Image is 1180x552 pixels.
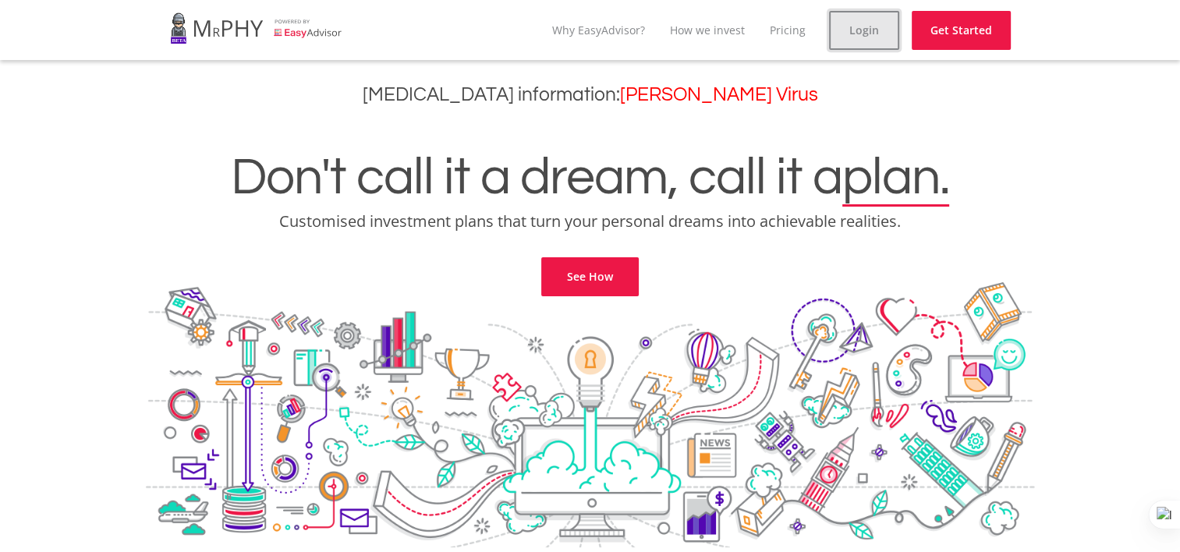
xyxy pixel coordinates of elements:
[541,257,639,296] a: See How
[829,11,899,50] a: Login
[670,23,745,37] a: How we invest
[12,151,1168,204] h1: Don't call it a dream, call it a
[552,23,645,37] a: Why EasyAdvisor?
[770,23,806,37] a: Pricing
[12,211,1168,232] p: Customised investment plans that turn your personal dreams into achievable realities.
[842,151,949,204] span: plan.
[12,83,1168,106] h3: [MEDICAL_DATA] information:
[912,11,1011,50] a: Get Started
[620,85,818,104] a: [PERSON_NAME] Virus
